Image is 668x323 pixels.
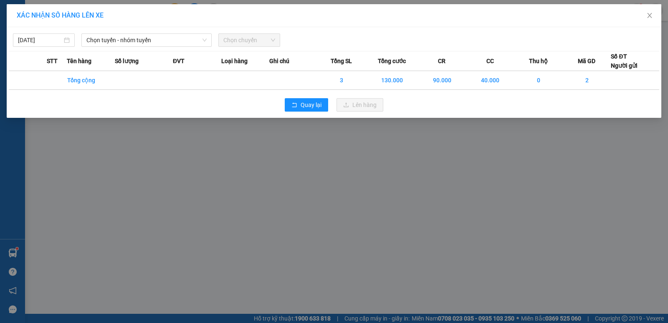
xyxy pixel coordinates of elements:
span: ĐVT [173,56,185,66]
span: Số lượng [115,56,139,66]
span: Loại hàng [221,56,248,66]
button: rollbackQuay lại [285,98,328,112]
span: Mã GD [578,56,595,66]
span: VP 214 [84,58,97,63]
span: Nơi gửi: [8,58,17,70]
span: XÁC NHẬN SỐ HÀNG LÊN XE [17,11,104,19]
span: Ghi chú [269,56,289,66]
span: Chọn tuyến - nhóm tuyến [86,34,207,46]
span: Tổng cước [378,56,406,66]
div: Số ĐT Người gửi [611,52,638,70]
td: Tổng cộng [67,71,115,90]
td: 90.000 [418,71,466,90]
span: CR [438,56,445,66]
span: Tổng SL [331,56,352,66]
span: CC [486,56,494,66]
span: STT [47,56,58,66]
button: Close [638,4,661,28]
span: Nơi nhận: [64,58,77,70]
span: Quay lại [301,100,321,109]
strong: BIÊN NHẬN GỬI HÀNG HOÁ [29,50,97,56]
td: 3 [318,71,366,90]
strong: CÔNG TY TNHH [GEOGRAPHIC_DATA] 214 QL13 - P.26 - Q.BÌNH THẠNH - TP HCM 1900888606 [22,13,68,45]
span: DSA10250110 [80,31,118,38]
input: 12/10/2025 [18,36,62,45]
img: logo [8,19,19,40]
td: 130.000 [366,71,418,90]
td: 40.000 [466,71,515,90]
span: down [202,38,207,43]
span: PV Đắk Sắk [28,58,50,63]
span: Thu hộ [529,56,548,66]
span: close [646,12,653,19]
span: rollback [291,102,297,109]
td: 2 [563,71,611,90]
span: Tên hàng [67,56,91,66]
td: 0 [514,71,563,90]
span: 16:47:09 [DATE] [79,38,118,44]
span: Chọn chuyến [223,34,275,46]
button: uploadLên hàng [337,98,383,112]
